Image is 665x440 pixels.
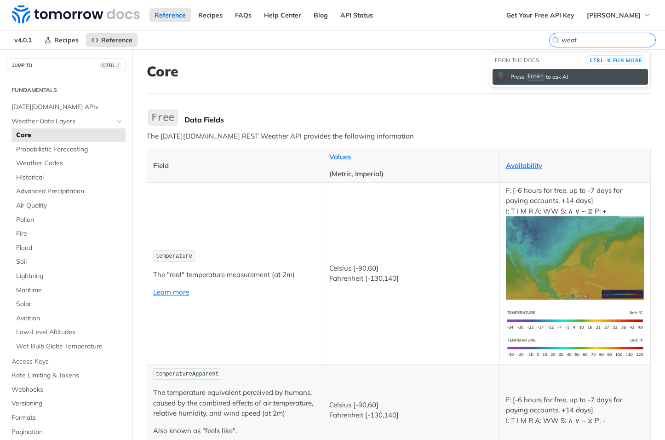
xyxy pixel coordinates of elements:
[7,58,126,72] button: JUMP TOCTRL-/
[11,227,126,241] a: Fire
[7,397,126,411] a: Versioning
[101,36,132,44] span: Reference
[506,342,645,351] span: Expand image
[16,314,123,323] span: Aviation
[527,73,545,81] kbd: Enter
[7,425,126,439] a: Pagination
[11,199,126,213] a: Air Quality
[11,357,123,366] span: Access Keys
[11,399,123,408] span: Versioning
[11,284,126,297] a: Maritime
[7,86,126,94] h2: Fundamentals
[16,187,123,196] span: Advanced Precipitation
[11,128,126,142] a: Core
[149,8,191,22] a: Reference
[16,145,123,154] span: Probabilistic Forecasting
[562,36,655,44] input: Search
[156,253,192,260] span: temperature
[586,55,646,64] button: CTRL-Kfor more
[11,171,126,185] a: Historical
[11,213,126,227] a: Pollen
[16,272,123,281] span: Lightning
[329,169,493,179] p: (Metric, Imperial)
[11,385,123,394] span: Webhooks
[9,33,37,47] span: v4.0.1
[590,56,611,65] kbd: CTRL-K
[16,215,123,225] span: Pollen
[11,297,126,311] a: Solar
[86,33,138,47] a: Reference
[552,36,559,44] svg: Search
[7,369,126,382] a: Rate Limiting & Tokens
[11,312,126,325] a: Aviation
[16,243,123,253] span: Flood
[184,115,651,124] div: Data Fields
[16,201,123,210] span: Air Quality
[495,57,539,64] span: From the docs
[329,152,351,161] a: Values
[582,8,656,22] button: [PERSON_NAME]
[11,241,126,255] a: Flood
[335,8,378,22] a: API Status
[11,143,126,156] a: Probabilistic Forecasting
[153,270,317,280] p: The "real" temperature measurement (at 2m)
[11,340,126,353] a: Wet Bulb Globe Temperature
[230,8,257,22] a: FAQs
[16,173,123,182] span: Historical
[506,161,542,170] a: Availability
[147,131,651,142] p: The [DATE][DOMAIN_NAME] REST Weather API provides the following information
[506,216,645,300] img: temperature
[7,411,126,425] a: Formats
[259,8,306,22] a: Help Center
[7,383,126,397] a: Webhooks
[309,8,333,22] a: Blog
[506,334,645,361] img: temperature-us
[11,185,126,198] a: Advanced Precipitation
[16,286,123,295] span: Maritime
[11,428,123,437] span: Pagination
[11,269,126,283] a: Lightning
[506,185,645,300] p: F: [-6 hours for free, up to -7 days for paying accounts, +14 days] I: T I M R A: WW S: ∧ ∨ ~ ⧖ P: +
[39,33,84,47] a: Recipes
[613,57,642,64] span: for more
[153,426,317,436] p: Also known as "feels like".
[12,5,140,23] img: Tomorrow.io Weather API Docs
[506,253,645,262] span: Expand image
[16,257,123,266] span: Soil
[16,131,123,140] span: Core
[11,255,126,269] a: Soil
[147,63,651,80] h1: Core
[11,156,126,170] a: Weather Codes
[7,355,126,369] a: Access Keys
[11,413,123,423] span: Formats
[501,8,579,22] a: Get Your Free API Key
[11,117,114,126] span: Weather Data Layers
[11,103,123,112] span: [DATE][DOMAIN_NAME] APIs
[7,100,126,114] a: [DATE][DOMAIN_NAME] APIs
[11,325,126,339] a: Low-Level Altitudes
[16,328,123,337] span: Low-Level Altitudes
[156,371,219,377] span: temperatureApparent
[329,263,493,284] p: Celsius [-90,60] Fahrenheit [-130,140]
[506,315,645,324] span: Expand image
[7,115,126,128] a: Weather Data LayersHide subpages for Weather Data Layers
[508,70,570,84] div: Press to ask AI
[587,11,641,19] span: [PERSON_NAME]
[16,229,123,238] span: Fire
[54,36,79,44] span: Recipes
[193,8,228,22] a: Recipes
[506,395,645,426] p: F: [-6 hours for free, up to -7 days for paying accounts, +14 days] I: T I M R A: WW S: ∧ ∨ ~ ⧖ P: -
[506,307,645,334] img: temperature-si
[116,118,123,125] button: Hide subpages for Weather Data Layers
[100,62,120,69] span: CTRL-/
[153,161,317,171] p: Field
[153,388,317,419] p: The temperature equivalent perceived by humans, caused by the combined effects of air temperature...
[11,371,123,380] span: Rate Limiting & Tokens
[16,159,123,168] span: Weather Codes
[16,342,123,351] span: Wet Bulb Globe Temperature
[153,288,189,296] a: Learn more
[329,400,493,421] p: Celsius [-90,60] Fahrenheit [-130,140]
[16,300,123,309] span: Solar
